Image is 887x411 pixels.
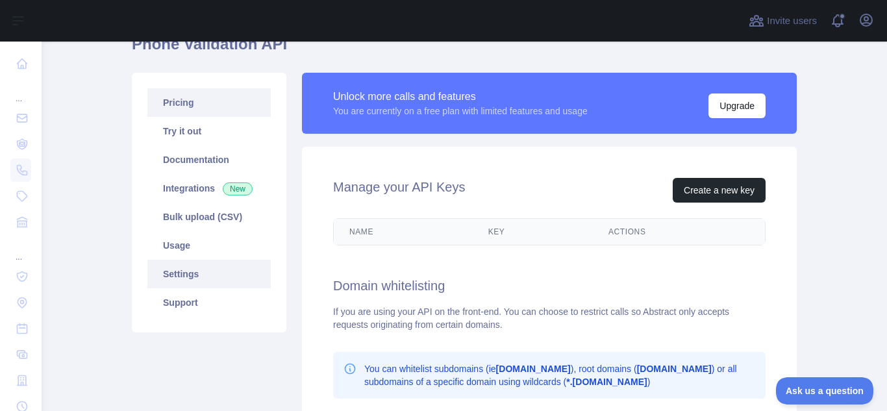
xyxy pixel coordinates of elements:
a: Settings [147,260,271,288]
a: Try it out [147,117,271,145]
span: Invite users [767,14,817,29]
a: Documentation [147,145,271,174]
b: [DOMAIN_NAME] [496,364,571,374]
a: Integrations New [147,174,271,203]
button: Invite users [746,10,819,31]
span: New [223,182,253,195]
th: Actions [593,219,765,245]
div: If you are using your API on the front-end. You can choose to restrict calls so Abstract only acc... [333,305,766,331]
h2: Manage your API Keys [333,178,465,203]
button: Upgrade [708,93,766,118]
div: You are currently on a free plan with limited features and usage [333,105,588,118]
th: Key [473,219,593,245]
button: Create a new key [673,178,766,203]
h1: Phone Validation API [132,34,797,65]
a: Usage [147,231,271,260]
b: [DOMAIN_NAME] [637,364,712,374]
div: ... [10,78,31,104]
b: *.[DOMAIN_NAME] [566,377,647,387]
p: You can whitelist subdomains (ie ), root domains ( ) or all subdomains of a specific domain using... [364,362,755,388]
iframe: Toggle Customer Support [776,377,874,405]
a: Pricing [147,88,271,117]
a: Bulk upload (CSV) [147,203,271,231]
a: Support [147,288,271,317]
div: ... [10,236,31,262]
h2: Domain whitelisting [333,277,766,295]
th: Name [334,219,473,245]
div: Unlock more calls and features [333,89,588,105]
